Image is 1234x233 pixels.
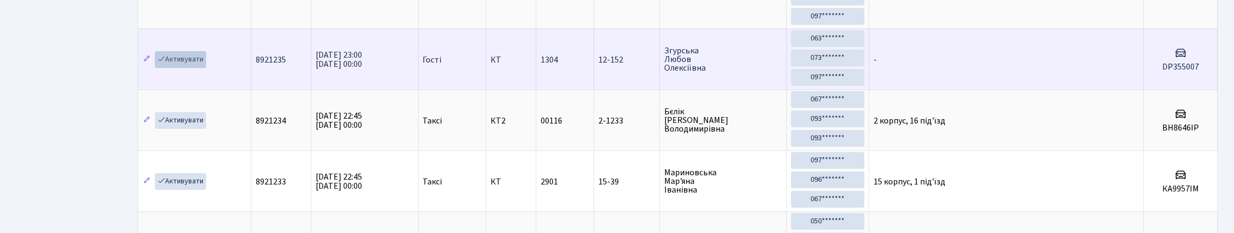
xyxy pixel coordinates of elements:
[1148,62,1213,72] h5: DP355007
[598,177,655,186] span: 15-39
[1148,184,1213,194] h5: КА9957ІМ
[423,177,442,186] span: Таксі
[256,176,286,188] span: 8921233
[155,173,206,190] a: Активувати
[541,115,562,127] span: 00116
[874,115,945,127] span: 2 корпус, 16 під'їзд
[316,171,362,192] span: [DATE] 22:45 [DATE] 00:00
[316,49,362,70] span: [DATE] 23:00 [DATE] 00:00
[155,112,206,129] a: Активувати
[541,54,558,66] span: 1304
[1148,123,1213,133] h5: BH8646IP
[490,56,531,64] span: КТ
[256,115,286,127] span: 8921234
[598,56,655,64] span: 12-152
[256,54,286,66] span: 8921235
[423,116,442,125] span: Таксі
[423,56,442,64] span: Гості
[664,107,781,133] span: Бєлік [PERSON_NAME] Володимирівна
[874,54,877,66] span: -
[664,168,781,194] span: Мариновська Мар'яна Іванівна
[874,176,945,188] span: 15 корпус, 1 під'їзд
[155,51,206,68] a: Активувати
[598,116,655,125] span: 2-1233
[316,110,362,131] span: [DATE] 22:45 [DATE] 00:00
[490,116,531,125] span: КТ2
[541,176,558,188] span: 2901
[490,177,531,186] span: КТ
[664,46,781,72] span: Згурська Любов Олексіївна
